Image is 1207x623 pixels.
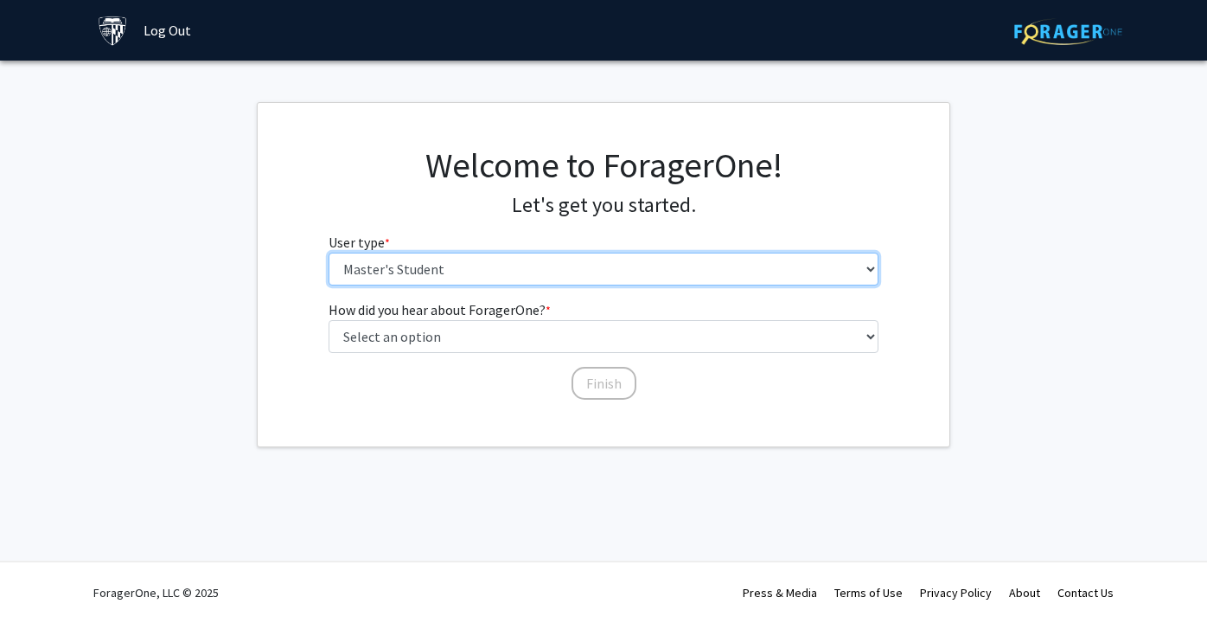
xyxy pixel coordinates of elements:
a: About [1009,585,1040,601]
label: How did you hear about ForagerOne? [329,299,551,320]
div: ForagerOne, LLC © 2025 [93,562,219,623]
h1: Welcome to ForagerOne! [329,145,879,186]
img: Johns Hopkins University Logo [98,16,128,46]
label: User type [329,232,390,253]
a: Contact Us [1057,585,1114,601]
a: Terms of Use [834,585,903,601]
a: Press & Media [743,585,817,601]
h4: Let's get you started. [329,193,879,218]
iframe: Chat [13,545,73,610]
button: Finish [572,367,636,400]
a: Privacy Policy [920,585,992,601]
img: ForagerOne Logo [1014,18,1122,45]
